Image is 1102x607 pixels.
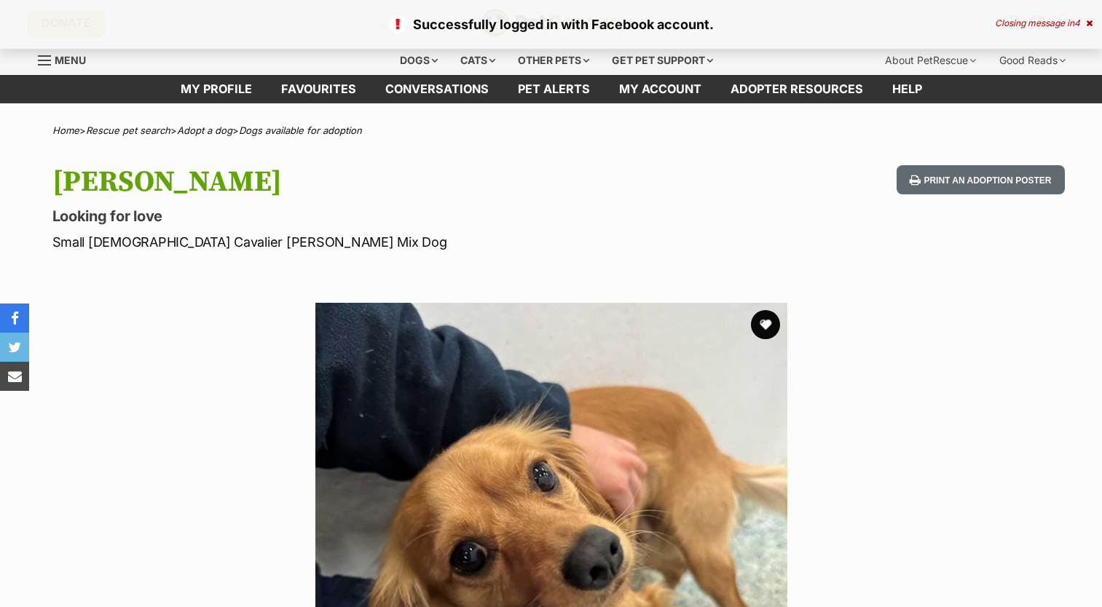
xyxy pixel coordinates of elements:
[602,46,723,75] div: Get pet support
[897,165,1064,195] button: Print an adoption poster
[390,46,448,75] div: Dogs
[86,124,170,136] a: Rescue pet search
[751,310,780,339] button: favourite
[371,75,503,103] a: conversations
[52,206,669,226] p: Looking for love
[1074,17,1080,28] span: 4
[995,18,1093,28] div: Closing message in
[508,46,599,75] div: Other pets
[166,75,267,103] a: My profile
[878,75,937,103] a: Help
[38,46,96,72] a: Menu
[989,46,1076,75] div: Good Reads
[15,15,1087,34] p: Successfully logged in with Facebook account.
[716,75,878,103] a: Adopter resources
[267,75,371,103] a: Favourites
[450,46,505,75] div: Cats
[605,75,716,103] a: My account
[55,54,86,66] span: Menu
[16,125,1087,136] div: > > >
[177,124,232,136] a: Adopt a dog
[875,46,986,75] div: About PetRescue
[239,124,362,136] a: Dogs available for adoption
[52,124,79,136] a: Home
[52,232,669,252] p: Small [DEMOGRAPHIC_DATA] Cavalier [PERSON_NAME] Mix Dog
[503,75,605,103] a: Pet alerts
[52,165,669,199] h1: [PERSON_NAME]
